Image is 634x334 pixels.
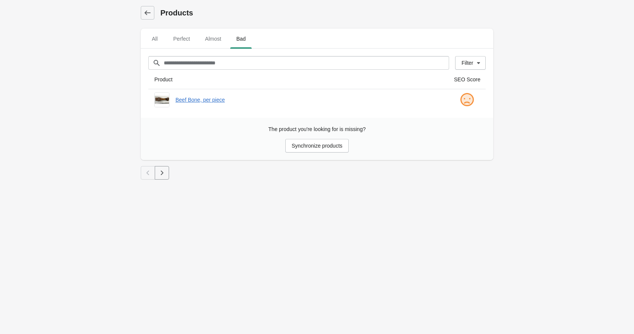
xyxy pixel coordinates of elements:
[455,56,486,70] button: Filter
[459,92,474,107] img: sad.png
[230,32,252,46] span: Bad
[229,29,253,49] button: Bad
[199,32,227,46] span: Almost
[268,119,366,139] p: The product you're looking for is missing?
[462,60,473,66] div: Filter
[175,96,442,104] a: Beef Bone, per piece
[197,29,229,49] button: Almost
[166,29,197,49] button: Perfect
[167,32,196,46] span: Perfect
[148,70,448,89] th: Product
[144,29,166,49] button: All
[292,143,343,149] div: Synchronize products
[145,32,164,46] span: All
[448,70,486,89] th: SEO Score
[160,8,493,18] h1: Products
[285,139,349,153] button: Synchronize products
